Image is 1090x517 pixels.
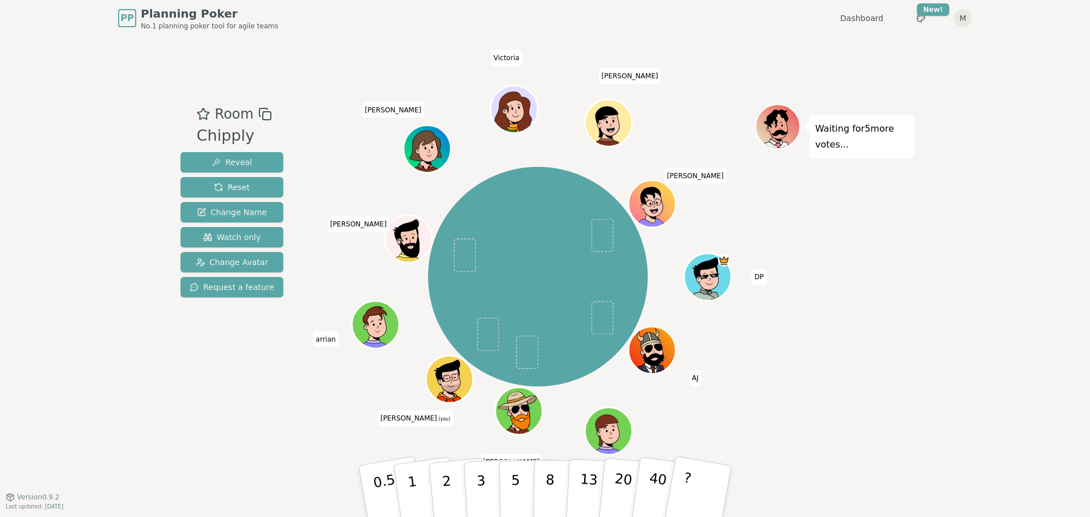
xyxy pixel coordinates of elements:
span: Click to change your name [752,269,766,285]
button: Request a feature [181,277,283,297]
span: Last updated: [DATE] [6,503,64,510]
button: M [954,9,972,27]
span: Click to change your name [480,454,543,470]
button: Watch only [181,227,283,247]
p: Waiting for 5 more votes... [815,121,908,153]
span: Watch only [203,232,261,243]
span: Click to change your name [327,216,389,232]
span: (you) [437,417,451,422]
span: Change Name [197,207,267,218]
span: Request a feature [190,281,274,293]
div: New! [917,3,949,16]
span: No.1 planning poker tool for agile teams [141,22,278,31]
div: Chipply [196,124,271,148]
span: Click to change your name [598,68,661,83]
span: Click to change your name [378,410,453,426]
button: New! [911,8,931,28]
span: Change Avatar [196,257,269,268]
button: Change Name [181,202,283,222]
span: Click to change your name [664,167,727,183]
span: Click to change your name [491,50,522,66]
a: PPPlanning PokerNo.1 planning poker tool for agile teams [118,6,278,31]
button: Add as favourite [196,104,210,124]
span: Click to change your name [313,331,338,347]
span: Click to change your name [689,370,702,386]
span: Version 0.9.2 [17,493,60,502]
span: Room [215,104,253,124]
a: Dashboard [840,12,883,24]
span: Reveal [212,157,252,168]
span: DP is the host [718,255,730,267]
span: Planning Poker [141,6,278,22]
button: Click to change your avatar [427,357,471,401]
button: Reset [181,177,283,197]
span: PP [120,11,133,25]
span: Reset [214,182,250,193]
button: Change Avatar [181,252,283,272]
span: Click to change your name [362,102,425,117]
button: Version0.9.2 [6,493,60,502]
button: Reveal [181,152,283,173]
